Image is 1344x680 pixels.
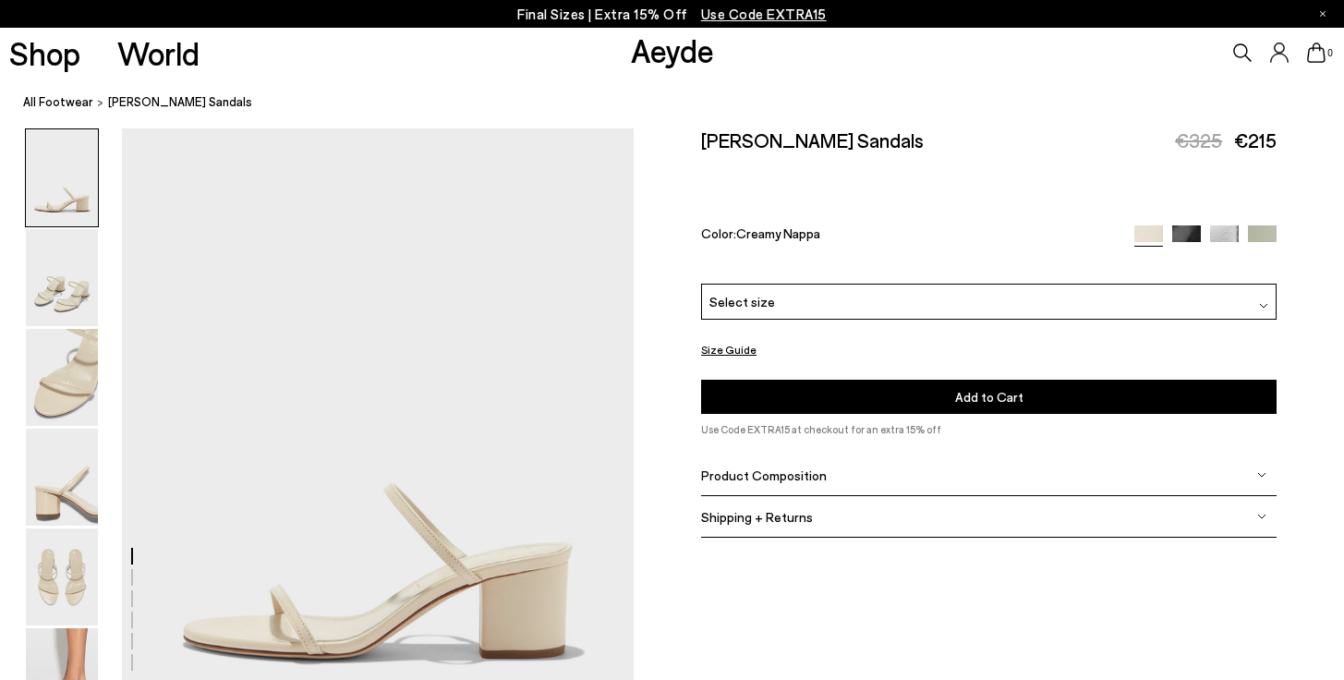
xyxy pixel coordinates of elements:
[26,528,98,625] img: Annika Leather Sandals - Image 5
[701,225,1116,247] div: Color:
[23,92,93,112] a: All Footwear
[26,429,98,526] img: Annika Leather Sandals - Image 4
[108,92,252,112] span: [PERSON_NAME] Sandals
[701,339,757,362] button: Size Guide
[26,329,98,426] img: Annika Leather Sandals - Image 3
[1257,470,1266,480] img: svg%3E
[955,390,1023,406] span: Add to Cart
[631,30,714,69] a: Aeyde
[1234,128,1277,152] span: €215
[23,78,1344,128] nav: breadcrumb
[26,129,98,226] img: Annika Leather Sandals - Image 1
[26,229,98,326] img: Annika Leather Sandals - Image 2
[701,509,813,525] span: Shipping + Returns
[9,37,80,69] a: Shop
[1259,301,1268,310] img: svg%3E
[736,225,820,241] span: Creamy Nappa
[701,467,827,483] span: Product Composition
[1326,48,1335,58] span: 0
[1175,128,1222,152] span: €325
[1257,512,1266,521] img: svg%3E
[701,6,827,22] span: Navigate to /collections/ss25-final-sizes
[709,292,775,311] span: Select size
[117,37,200,69] a: World
[701,128,924,152] h2: [PERSON_NAME] Sandals
[701,381,1277,415] button: Add to Cart
[1307,42,1326,63] a: 0
[701,422,1277,439] p: Use Code EXTRA15 at checkout for an extra 15% off
[517,3,827,26] p: Final Sizes | Extra 15% Off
